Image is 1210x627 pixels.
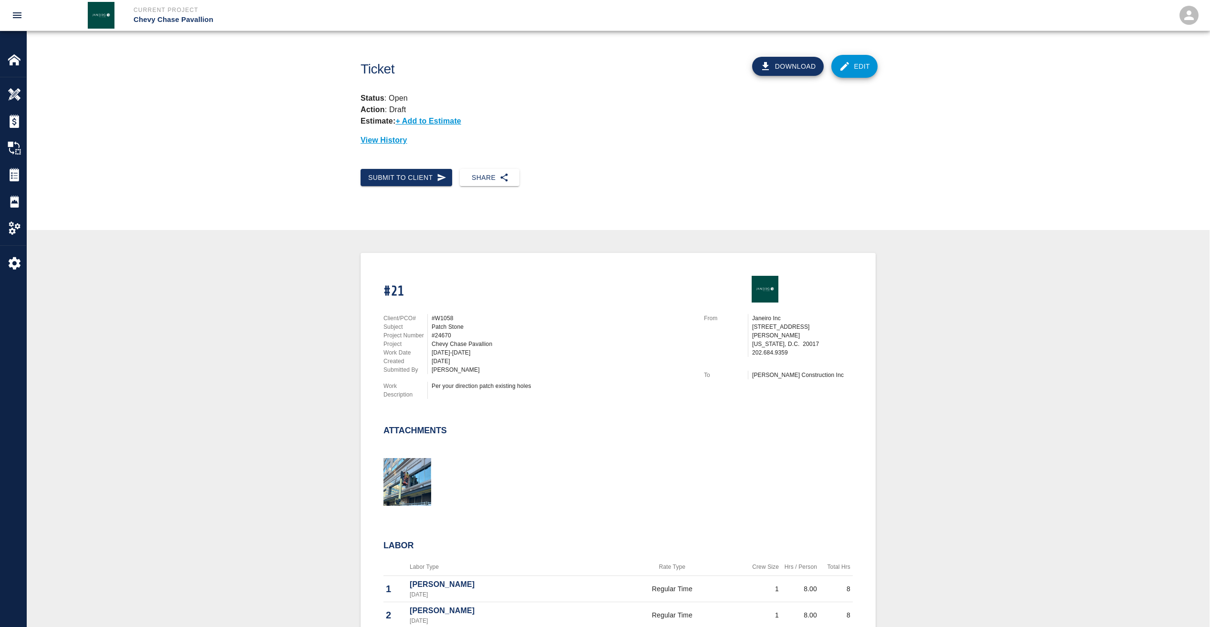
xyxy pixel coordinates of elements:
strong: Estimate: [361,117,395,125]
p: 1 [386,582,405,596]
p: To [704,371,748,379]
th: Labor Type [407,558,597,576]
th: Crew Size [748,558,781,576]
p: + Add to Estimate [395,117,461,125]
button: Submit to Client [361,169,452,187]
p: [PERSON_NAME] [410,605,594,617]
div: #24670 [432,331,693,340]
div: Chevy Chase Pavallion [432,340,693,348]
p: Submitted By [383,366,427,374]
p: [DATE] [410,590,594,599]
p: Created [383,357,427,366]
button: Share [460,169,519,187]
p: Current Project [134,6,657,14]
a: Edit [831,55,878,78]
div: Patch Stone [432,323,693,331]
p: Subject [383,323,427,331]
button: Download [752,57,824,76]
h2: Labor [383,541,853,551]
img: Janeiro Inc [88,2,114,29]
p: : Draft [361,105,406,114]
div: [PERSON_NAME] [432,366,693,374]
p: Chevy Chase Pavallion [134,14,657,25]
th: Total Hrs [819,558,853,576]
h1: #21 [383,283,693,300]
p: Client/PCO# [383,314,427,323]
p: Work Description [383,382,427,399]
strong: Status [361,94,384,102]
p: [PERSON_NAME] Construction Inc [752,371,853,379]
td: 8 [819,576,853,602]
img: thumbnail [383,458,431,506]
img: Janeiro Inc [752,276,778,303]
iframe: Chat Widget [1162,581,1210,627]
p: From [704,314,748,323]
div: [DATE] [432,357,693,366]
div: #W1058 [432,314,693,323]
p: [STREET_ADDRESS][PERSON_NAME] [US_STATE], D.C. 20017 [752,323,853,348]
p: Project [383,340,427,348]
p: Project Number [383,331,427,340]
button: open drawer [6,4,29,27]
p: View History [361,135,876,146]
p: [DATE] [410,617,594,625]
p: : Open [361,93,876,104]
p: 202.684.9359 [752,348,853,357]
td: 8.00 [781,576,819,602]
p: [PERSON_NAME] [410,579,594,590]
td: Regular Time [597,576,748,602]
strong: Action [361,105,385,114]
p: 2 [386,608,405,622]
div: Per your direction patch existing holes [432,382,693,390]
div: [DATE]-[DATE] [432,348,693,357]
p: Janeiro Inc [752,314,853,323]
h2: Attachments [383,426,447,436]
h1: Ticket [361,62,658,77]
p: Work Date [383,348,427,357]
td: 1 [748,576,781,602]
th: Rate Type [597,558,748,576]
th: Hrs / Person [781,558,819,576]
